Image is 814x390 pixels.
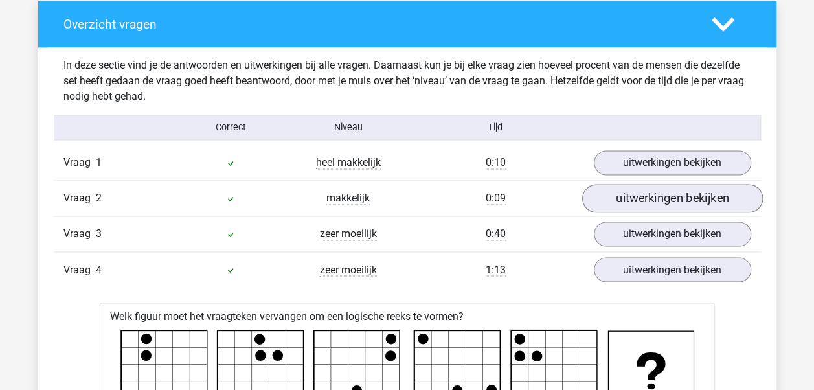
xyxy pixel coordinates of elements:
[63,226,96,242] span: Vraag
[96,227,102,240] span: 3
[63,262,96,277] span: Vraag
[594,257,751,282] a: uitwerkingen bekijken
[486,192,506,205] span: 0:09
[326,192,370,205] span: makkelijk
[289,120,407,134] div: Niveau
[594,150,751,175] a: uitwerkingen bekijken
[486,227,506,240] span: 0:40
[63,190,96,206] span: Vraag
[54,58,761,104] div: In deze sectie vind je de antwoorden en uitwerkingen bij alle vragen. Daarnaast kun je bij elke v...
[63,17,692,32] h4: Overzicht vragen
[96,263,102,275] span: 4
[96,192,102,204] span: 2
[594,222,751,246] a: uitwerkingen bekijken
[172,120,289,134] div: Correct
[407,120,583,134] div: Tijd
[582,185,762,213] a: uitwerkingen bekijken
[320,227,377,240] span: zeer moeilijk
[486,156,506,169] span: 0:10
[486,263,506,276] span: 1:13
[320,263,377,276] span: zeer moeilijk
[316,156,381,169] span: heel makkelijk
[63,155,96,170] span: Vraag
[96,156,102,168] span: 1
